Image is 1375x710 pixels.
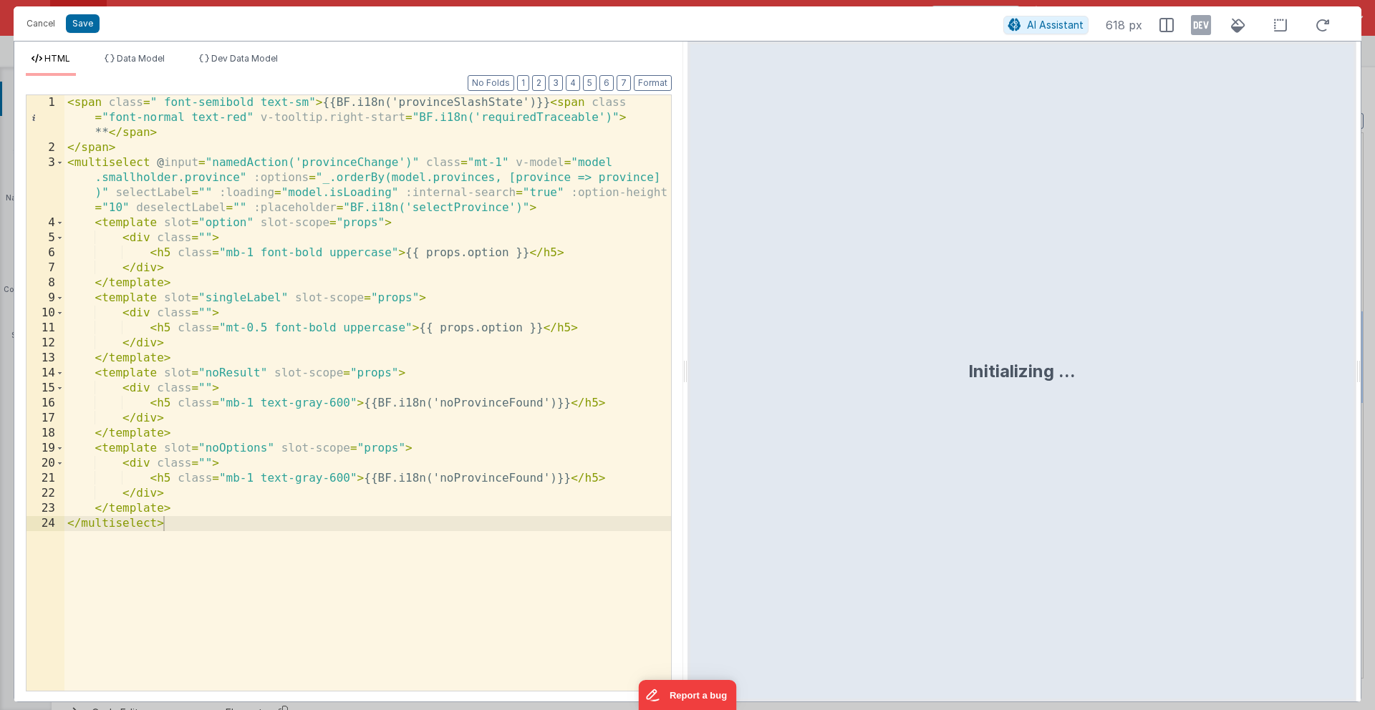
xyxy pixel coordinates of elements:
[517,75,529,91] button: 1
[26,501,64,516] div: 23
[26,486,64,501] div: 22
[566,75,580,91] button: 4
[26,95,64,140] div: 1
[26,306,64,321] div: 10
[26,516,64,531] div: 24
[26,155,64,215] div: 3
[468,75,514,91] button: No Folds
[26,471,64,486] div: 21
[26,441,64,456] div: 19
[44,53,70,64] span: HTML
[117,53,165,64] span: Data Model
[66,14,100,33] button: Save
[26,336,64,351] div: 12
[532,75,546,91] button: 2
[26,411,64,426] div: 17
[26,276,64,291] div: 8
[1106,16,1142,34] span: 618 px
[26,321,64,336] div: 11
[26,381,64,396] div: 15
[634,75,672,91] button: Format
[26,245,64,261] div: 6
[26,261,64,276] div: 7
[26,215,64,230] div: 4
[26,140,64,155] div: 2
[599,75,614,91] button: 6
[1003,16,1089,34] button: AI Assistant
[26,426,64,441] div: 18
[26,351,64,366] div: 13
[26,291,64,306] div: 9
[19,14,62,34] button: Cancel
[639,680,737,710] iframe: Marker.io feedback button
[583,75,597,91] button: 5
[968,360,1076,383] div: Initializing ...
[26,456,64,471] div: 20
[26,396,64,411] div: 16
[549,75,563,91] button: 3
[26,230,64,245] div: 5
[26,366,64,381] div: 14
[1027,19,1084,31] span: AI Assistant
[211,53,278,64] span: Dev Data Model
[617,75,631,91] button: 7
